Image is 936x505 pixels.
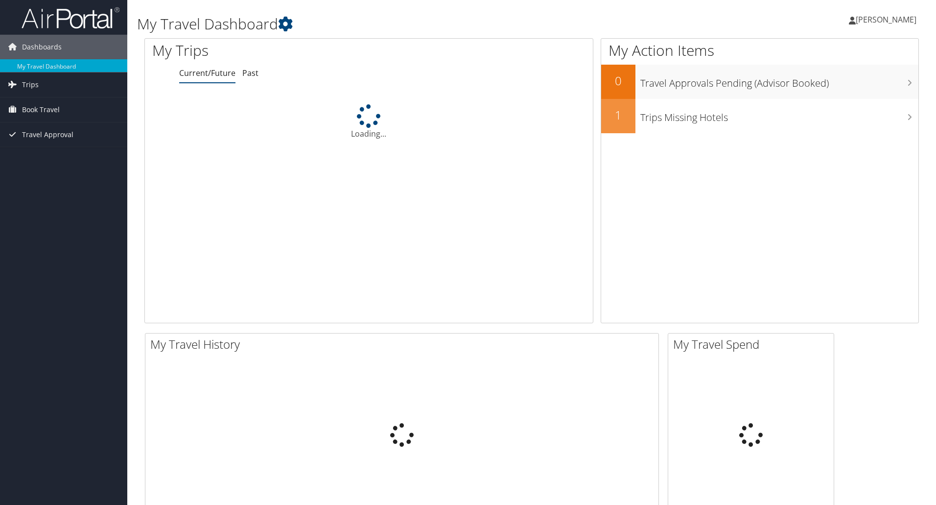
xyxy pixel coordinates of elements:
[145,104,593,140] div: Loading...
[673,336,834,353] h2: My Travel Spend
[22,122,73,147] span: Travel Approval
[849,5,926,34] a: [PERSON_NAME]
[601,72,635,89] h2: 0
[137,14,663,34] h1: My Travel Dashboard
[856,14,916,25] span: [PERSON_NAME]
[601,65,918,99] a: 0Travel Approvals Pending (Advisor Booked)
[22,35,62,59] span: Dashboards
[640,72,918,90] h3: Travel Approvals Pending (Advisor Booked)
[152,40,399,61] h1: My Trips
[179,68,235,78] a: Current/Future
[601,40,918,61] h1: My Action Items
[640,106,918,124] h3: Trips Missing Hotels
[601,99,918,133] a: 1Trips Missing Hotels
[150,336,658,353] h2: My Travel History
[22,97,60,122] span: Book Travel
[601,107,635,123] h2: 1
[22,72,39,97] span: Trips
[22,6,119,29] img: airportal-logo.png
[242,68,258,78] a: Past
